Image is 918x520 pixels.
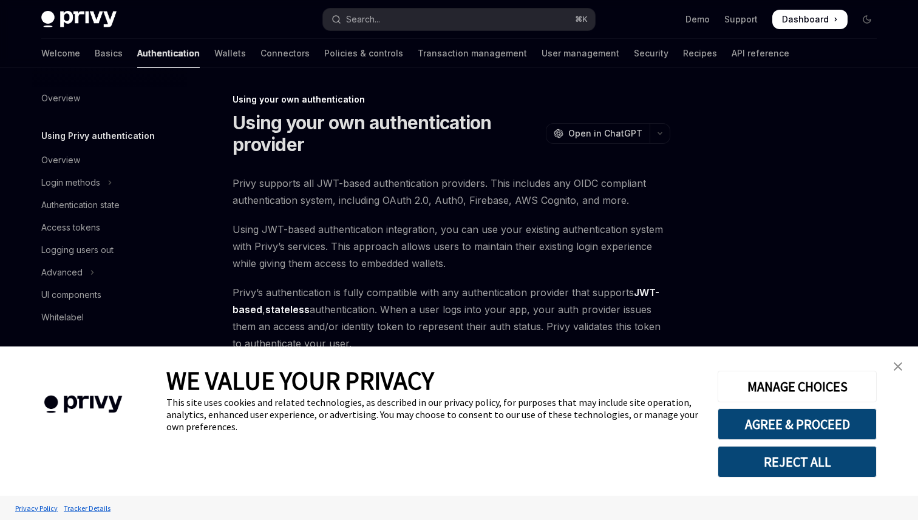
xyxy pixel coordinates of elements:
a: Recipes [683,39,717,68]
a: Overview [32,87,187,109]
a: Connectors [260,39,310,68]
a: Welcome [41,39,80,68]
a: Logging users out [32,239,187,261]
span: Open in ChatGPT [568,127,642,140]
div: Access tokens [41,220,100,235]
div: Using your own authentication [233,93,670,106]
a: Overview [32,149,187,171]
a: Demo [685,13,710,25]
span: WE VALUE YOUR PRIVACY [166,365,434,396]
span: Privy supports all JWT-based authentication providers. This includes any OIDC compliant authentic... [233,175,670,209]
div: Logging users out [41,243,114,257]
div: Login methods [41,175,100,190]
div: Overview [41,91,80,106]
button: Toggle dark mode [857,10,877,29]
a: Wallets [214,39,246,68]
div: Authentication state [41,198,120,212]
a: Transaction management [418,39,527,68]
button: MANAGE CHOICES [718,371,877,402]
a: Basics [95,39,123,68]
a: stateless [265,303,310,316]
h5: Using Privy authentication [41,129,155,143]
a: Authentication [137,39,200,68]
a: User management [542,39,619,68]
div: Overview [41,153,80,167]
a: Authentication state [32,194,187,216]
button: Toggle Advanced section [32,262,187,283]
a: Whitelabel [32,306,187,328]
a: Dashboard [772,10,848,29]
div: Search... [346,12,380,27]
div: This site uses cookies and related technologies, as described in our privacy policy, for purposes... [166,396,699,433]
h1: Using your own authentication provider [233,112,541,155]
a: API reference [732,39,789,68]
img: company logo [18,378,148,431]
a: Security [634,39,668,68]
span: ⌘ K [575,15,588,24]
a: Policies & controls [324,39,403,68]
a: close banner [886,354,910,379]
span: Using JWT-based authentication integration, you can use your existing authentication system with ... [233,221,670,272]
div: Advanced [41,265,83,280]
div: UI components [41,288,101,302]
button: REJECT ALL [718,446,877,478]
a: Tracker Details [61,498,114,519]
button: Open search [323,8,595,30]
img: close banner [894,362,902,371]
span: Privy’s authentication is fully compatible with any authentication provider that supports , authe... [233,284,670,352]
button: AGREE & PROCEED [718,408,877,440]
div: Whitelabel [41,310,84,325]
img: dark logo [41,11,117,28]
a: Support [724,13,758,25]
a: UI components [32,284,187,306]
a: Access tokens [32,217,187,238]
a: Privacy Policy [12,498,61,519]
button: Open in ChatGPT [546,123,650,144]
button: Toggle Login methods section [32,172,187,194]
span: Dashboard [782,13,829,25]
